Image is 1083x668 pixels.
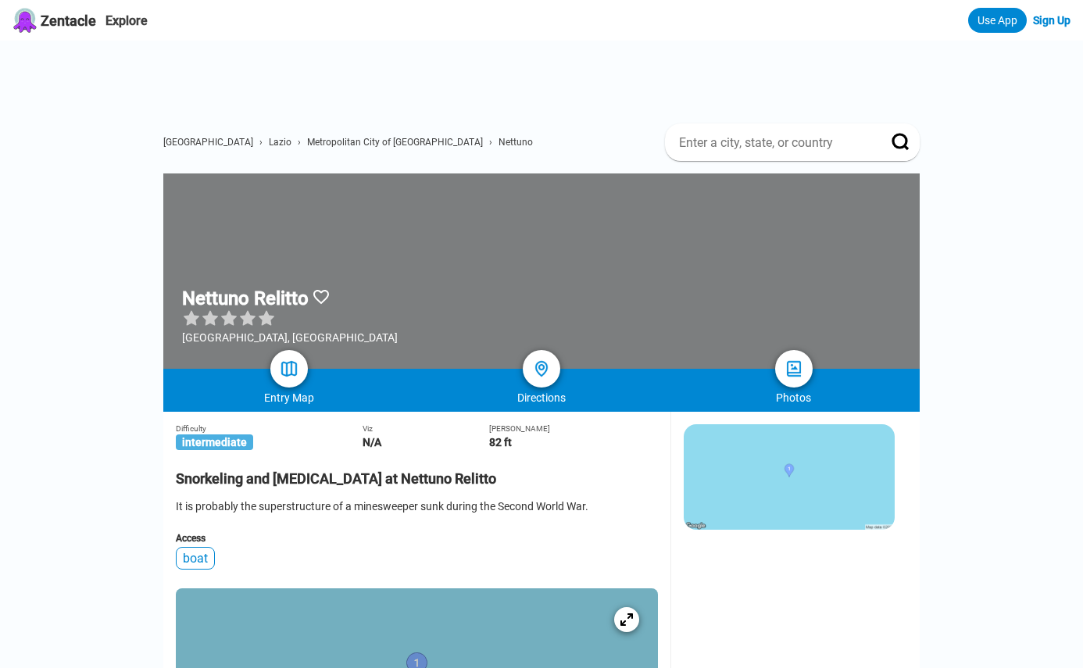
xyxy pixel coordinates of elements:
a: Sign Up [1033,14,1070,27]
img: map [280,359,298,378]
span: › [489,137,492,148]
a: photos [775,350,813,388]
img: directions [532,359,551,378]
div: Difficulty [176,424,363,433]
a: Explore [105,13,148,28]
div: N/A [363,436,489,448]
a: Nettuno [499,137,533,148]
div: [GEOGRAPHIC_DATA], [GEOGRAPHIC_DATA] [182,331,398,344]
iframe: Advertisement [176,41,920,111]
div: Photos [667,391,920,404]
div: Directions [416,391,668,404]
a: Lazio [269,137,291,148]
div: 82 ft [489,436,658,448]
h1: Nettuno Relitto [182,288,309,309]
span: › [298,137,301,148]
a: Use App [968,8,1027,33]
span: › [259,137,263,148]
div: It is probably the superstructure of a minesweeper sunk during the Second World War. [176,498,658,514]
img: photos [785,359,803,378]
img: static [684,424,895,530]
a: Metropolitan City of [GEOGRAPHIC_DATA] [307,137,483,148]
div: boat [176,547,215,570]
h2: Snorkeling and [MEDICAL_DATA] at Nettuno Relitto [176,461,658,487]
span: Zentacle [41,13,96,29]
a: map [270,350,308,388]
div: [PERSON_NAME] [489,424,658,433]
div: Access [176,533,658,544]
a: Zentacle logoZentacle [13,8,96,33]
div: Entry Map [163,391,416,404]
img: Zentacle logo [13,8,38,33]
div: Viz [363,424,489,433]
span: intermediate [176,434,253,450]
input: Enter a city, state, or country [677,134,870,151]
a: [GEOGRAPHIC_DATA] [163,137,253,148]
